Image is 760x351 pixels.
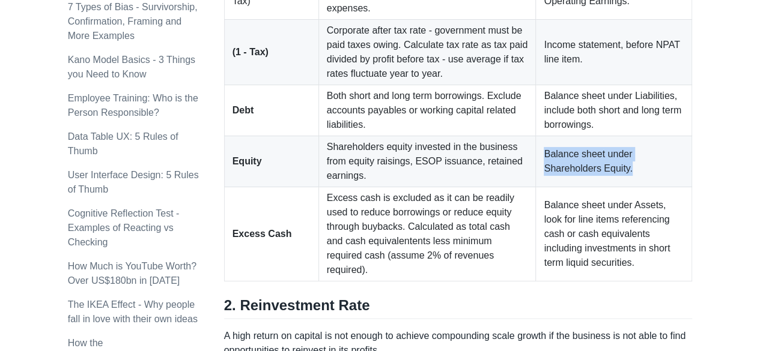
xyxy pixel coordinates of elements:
td: Both short and long term borrowings. Exclude accounts payables or working capital related liabili... [318,85,536,136]
strong: (1 - Tax) [233,47,269,57]
td: Corporate after tax rate - government must be paid taxes owing. Calculate tax rate as tax paid di... [318,20,536,85]
td: Balance sheet under Liabilities, include both short and long term borrowings. [536,85,692,136]
td: Excess cash is excluded as it can be readily used to reduce borrowings or reduce equity through b... [318,187,536,281]
a: Data Table UX: 5 Rules of Thumb [68,131,178,156]
strong: Equity [233,156,262,166]
a: How Much is YouTube Worth? Over US$180bn in [DATE] [68,261,196,286]
a: User Interface Design: 5 Rules of Thumb [68,170,199,194]
a: Kano Model Basics - 3 Things you Need to Know [68,55,195,79]
td: Shareholders equity invested in the business from equity raisings, ESOP issuance, retained earnings. [318,136,536,187]
strong: Debt [233,105,254,115]
a: Cognitive Reflection Test - Examples of Reacting vs Checking [68,208,180,247]
td: Income statement, before NPAT line item. [536,20,692,85]
td: Balance sheet under Assets, look for line items referencing cash or cash equivalents including in... [536,187,692,281]
a: 7 Types of Bias - Survivorship, Confirmation, Framing and More Examples [68,2,198,41]
strong: Excess Cash [233,229,292,239]
td: Balance sheet under Shareholders Equity. [536,136,692,187]
h2: 2. Reinvestment Rate [224,296,693,319]
a: The IKEA Effect - Why people fall in love with their own ideas [68,299,198,324]
a: Employee Training: Who is the Person Responsible? [68,93,198,118]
